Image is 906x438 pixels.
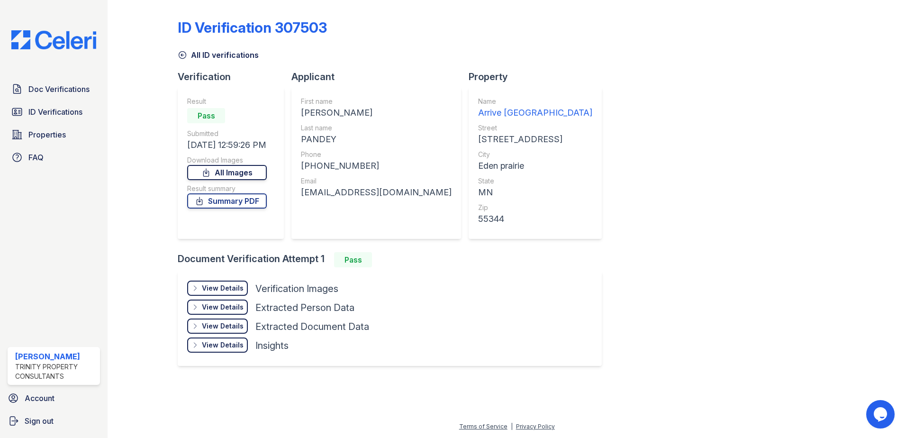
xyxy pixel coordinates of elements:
span: Doc Verifications [28,83,90,95]
div: | [511,423,513,430]
div: Zip [478,203,592,212]
div: [PERSON_NAME] [15,351,96,362]
div: View Details [202,321,244,331]
a: All ID verifications [178,49,259,61]
div: [PERSON_NAME] [301,106,452,119]
div: Trinity Property Consultants [15,362,96,381]
div: Street [478,123,592,133]
div: View Details [202,340,244,350]
div: Extracted Document Data [255,320,369,333]
a: Summary PDF [187,193,267,209]
div: Name [478,97,592,106]
a: Doc Verifications [8,80,100,99]
div: ID Verification 307503 [178,19,327,36]
div: Insights [255,339,289,352]
span: Properties [28,129,66,140]
a: Sign out [4,411,104,430]
div: [PHONE_NUMBER] [301,159,452,173]
a: Privacy Policy [516,423,555,430]
span: ID Verifications [28,106,82,118]
div: [DATE] 12:59:26 PM [187,138,267,152]
div: Result summary [187,184,267,193]
a: Name Arrive [GEOGRAPHIC_DATA] [478,97,592,119]
div: Pass [334,252,372,267]
div: Extracted Person Data [255,301,354,314]
div: Submitted [187,129,267,138]
div: Verification [178,70,291,83]
img: CE_Logo_Blue-a8612792a0a2168367f1c8372b55b34899dd931a85d93a1a3d3e32e68fde9ad4.png [4,30,104,49]
div: Verification Images [255,282,338,295]
span: Sign out [25,415,54,427]
div: Result [187,97,267,106]
a: Account [4,389,104,408]
div: Eden prairie [478,159,592,173]
div: View Details [202,302,244,312]
iframe: chat widget [866,400,897,429]
div: Pass [187,108,225,123]
a: FAQ [8,148,100,167]
div: Document Verification Attempt 1 [178,252,609,267]
a: All Images [187,165,267,180]
div: State [478,176,592,186]
div: MN [478,186,592,199]
div: Last name [301,123,452,133]
div: Download Images [187,155,267,165]
a: Terms of Service [459,423,507,430]
div: [EMAIL_ADDRESS][DOMAIN_NAME] [301,186,452,199]
div: Applicant [291,70,469,83]
div: [STREET_ADDRESS] [478,133,592,146]
div: Arrive [GEOGRAPHIC_DATA] [478,106,592,119]
div: Property [469,70,609,83]
div: Email [301,176,452,186]
div: First name [301,97,452,106]
div: Phone [301,150,452,159]
div: View Details [202,283,244,293]
span: Account [25,392,54,404]
div: 55344 [478,212,592,226]
span: FAQ [28,152,44,163]
a: ID Verifications [8,102,100,121]
div: PANDEY [301,133,452,146]
a: Properties [8,125,100,144]
div: City [478,150,592,159]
